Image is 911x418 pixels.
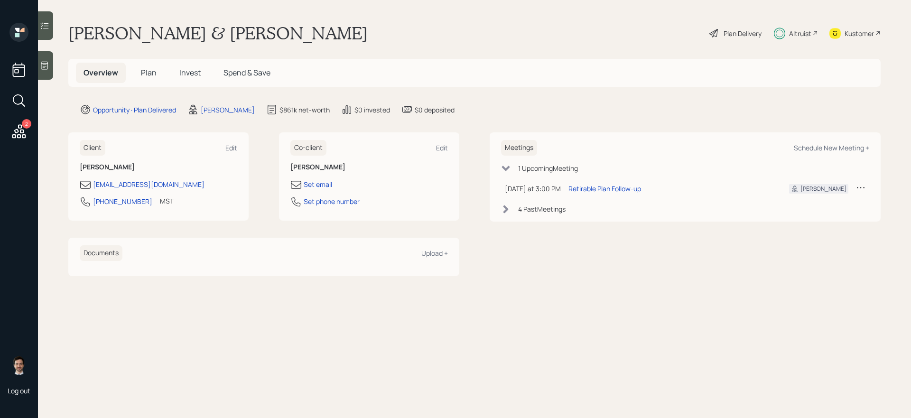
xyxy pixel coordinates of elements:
[68,23,368,44] h1: [PERSON_NAME] & [PERSON_NAME]
[93,179,205,189] div: [EMAIL_ADDRESS][DOMAIN_NAME]
[80,245,122,261] h6: Documents
[279,105,330,115] div: $861k net-worth
[9,356,28,375] img: jonah-coleman-headshot.png
[22,119,31,129] div: 2
[794,143,869,152] div: Schedule New Meeting +
[93,105,176,115] div: Opportunity · Plan Delivered
[201,105,255,115] div: [PERSON_NAME]
[160,196,174,206] div: MST
[141,67,157,78] span: Plan
[724,28,762,38] div: Plan Delivery
[421,249,448,258] div: Upload +
[518,163,578,173] div: 1 Upcoming Meeting
[518,204,566,214] div: 4 Past Meeting s
[80,140,105,156] h6: Client
[354,105,390,115] div: $0 invested
[415,105,455,115] div: $0 deposited
[501,140,537,156] h6: Meetings
[179,67,201,78] span: Invest
[304,179,332,189] div: Set email
[84,67,118,78] span: Overview
[505,184,561,194] div: [DATE] at 3:00 PM
[800,185,846,193] div: [PERSON_NAME]
[290,140,326,156] h6: Co-client
[223,67,270,78] span: Spend & Save
[225,143,237,152] div: Edit
[93,196,152,206] div: [PHONE_NUMBER]
[436,143,448,152] div: Edit
[290,163,448,171] h6: [PERSON_NAME]
[568,184,641,194] div: Retirable Plan Follow-up
[789,28,811,38] div: Altruist
[8,386,30,395] div: Log out
[304,196,360,206] div: Set phone number
[845,28,874,38] div: Kustomer
[80,163,237,171] h6: [PERSON_NAME]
